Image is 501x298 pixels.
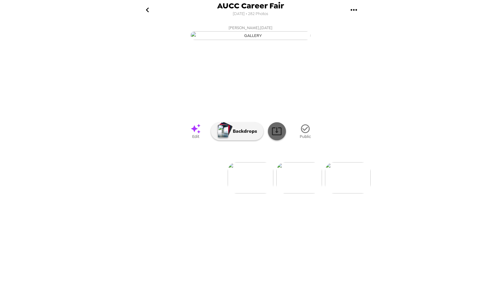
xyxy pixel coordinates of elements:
[211,122,263,140] button: Backdrops
[192,134,199,139] span: Edit
[217,2,284,10] span: AUCC Career Fair
[190,31,311,40] img: gallery
[276,162,322,193] img: gallery
[181,120,211,142] a: Edit
[229,24,272,31] span: [PERSON_NAME] , [DATE]
[228,162,273,193] img: gallery
[325,162,371,193] img: gallery
[233,10,268,18] span: [DATE] • 282 Photos
[290,120,320,142] button: Public
[230,128,257,135] p: Backdrops
[300,134,311,139] span: Public
[130,23,371,42] button: [PERSON_NAME],[DATE]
